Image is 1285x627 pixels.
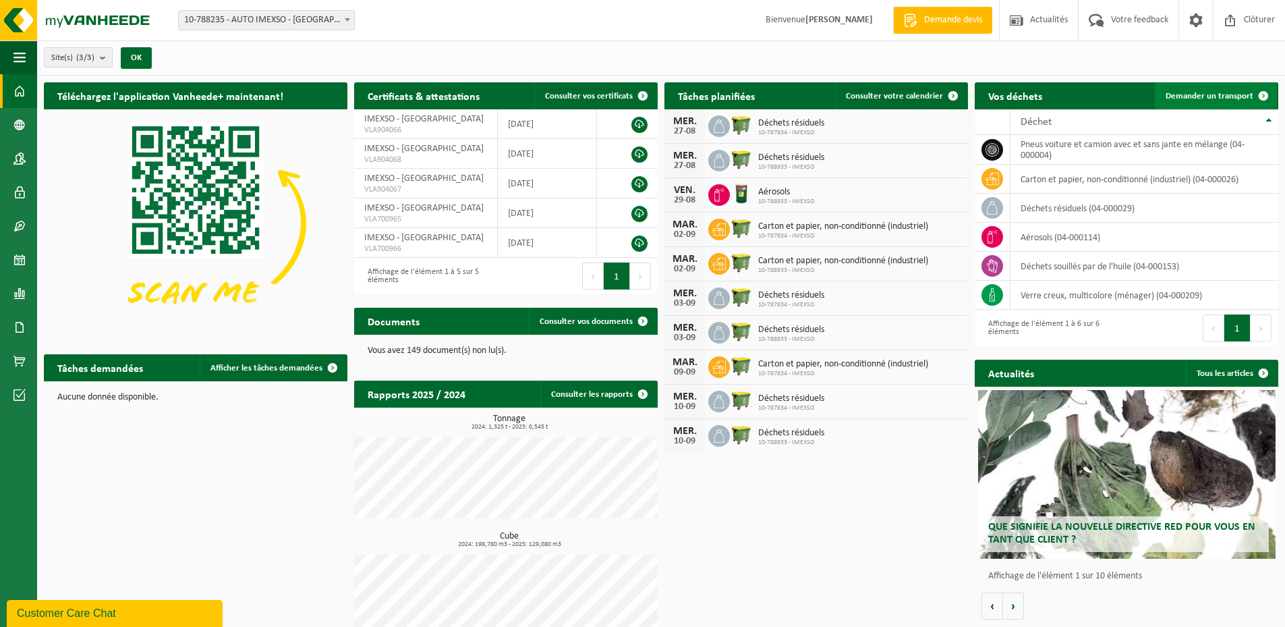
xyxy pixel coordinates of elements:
[498,109,597,139] td: [DATE]
[44,47,113,67] button: Site(s)(3/3)
[671,391,698,402] div: MER.
[893,7,992,34] a: Demande devis
[498,169,597,198] td: [DATE]
[730,182,753,205] img: PB-OT-0200-MET-00-03
[978,390,1276,559] a: Que signifie la nouvelle directive RED pour vous en tant que client ?
[1251,315,1272,342] button: Next
[730,389,753,412] img: WB-1100-HPE-GN-50
[354,381,479,407] h2: Rapports 2025 / 2024
[1003,593,1024,620] button: Volgende
[730,217,753,240] img: WB-1100-HPE-GN-50
[44,109,347,337] img: Download de VHEPlus App
[758,153,824,163] span: Déchets résiduels
[498,139,597,169] td: [DATE]
[671,161,698,171] div: 27-08
[582,263,604,290] button: Previous
[758,163,824,171] span: 10-788933 - IMEXSO
[664,82,768,109] h2: Tâches planifiées
[730,285,753,308] img: WB-1100-HPE-GN-50
[1010,135,1278,165] td: pneus voiture et camion avec et sans jante en mélange (04-000004)
[981,313,1120,343] div: Affichage de l'élément 1 à 6 sur 6 éléments
[758,232,928,240] span: 10-787834 - IMEXSO
[540,381,656,408] a: Consulter les rapports
[51,48,94,68] span: Site(s)
[988,522,1255,545] span: Que signifie la nouvelle directive RED pour vous en tant que client ?
[361,541,658,548] span: 2024: 198,780 m3 - 2025: 129,080 m3
[758,267,928,275] span: 10-788933 - IMEXSO
[671,127,698,136] div: 27-08
[178,10,355,30] span: 10-788235 - AUTO IMEXSO - WATERLOO
[758,221,928,232] span: Carton et papier, non-conditionné (industriel)
[1010,223,1278,252] td: aérosols (04-000114)
[758,129,824,137] span: 10-787834 - IMEXSO
[498,198,597,228] td: [DATE]
[730,320,753,343] img: WB-1100-HPE-GN-50
[368,346,644,356] p: Vous avez 149 document(s) non lu(s).
[758,301,824,309] span: 10-787834 - IMEXSO
[179,11,354,30] span: 10-788235 - AUTO IMEXSO - WATERLOO
[7,597,225,627] iframe: chat widget
[671,426,698,437] div: MER.
[758,198,815,206] span: 10-788933 - IMEXSO
[671,288,698,299] div: MER.
[671,219,698,230] div: MAR.
[671,265,698,274] div: 02-09
[1021,117,1052,128] span: Déchet
[671,116,698,127] div: MER.
[730,354,753,377] img: WB-1100-HPE-GN-50
[981,593,1003,620] button: Vorige
[671,333,698,343] div: 03-09
[364,203,484,213] span: IMEXSO - [GEOGRAPHIC_DATA]
[671,196,698,205] div: 29-08
[1010,194,1278,223] td: déchets résiduels (04-000029)
[1224,315,1251,342] button: 1
[671,254,698,265] div: MAR.
[540,317,633,326] span: Consulter vos documents
[361,414,658,431] h3: Tonnage
[545,92,633,101] span: Consulter vos certificats
[758,393,824,404] span: Déchets résiduels
[758,256,928,267] span: Carton et papier, non-conditionné (industriel)
[498,228,597,258] td: [DATE]
[364,173,484,184] span: IMEXSO - [GEOGRAPHIC_DATA]
[1166,92,1253,101] span: Demander un transport
[730,423,753,446] img: WB-1100-HPE-GN-50
[730,148,753,171] img: WB-1100-HPE-GN-50
[364,214,487,225] span: VLA700965
[671,299,698,308] div: 03-09
[210,364,322,373] span: Afficher les tâches demandées
[846,92,943,101] span: Consulter votre calendrier
[361,424,658,431] span: 2024: 1,325 t - 2025: 0,545 t
[529,308,656,335] a: Consulter vos documents
[354,82,493,109] h2: Certificats & attestations
[121,47,152,69] button: OK
[758,325,824,335] span: Déchets résiduels
[364,114,484,124] span: IMEXSO - [GEOGRAPHIC_DATA]
[1203,315,1224,342] button: Previous
[76,53,94,62] count: (3/3)
[758,290,824,301] span: Déchets résiduels
[975,82,1056,109] h2: Vos déchets
[975,360,1048,386] h2: Actualités
[730,251,753,274] img: WB-1100-HPE-GN-50
[364,125,487,136] span: VLA904066
[758,370,928,378] span: 10-787834 - IMEXSO
[361,532,658,548] h3: Cube
[758,404,824,412] span: 10-787834 - IMEXSO
[671,230,698,240] div: 02-09
[1186,360,1277,387] a: Tous les articles
[758,187,815,198] span: Aérosols
[361,261,499,291] div: Affichage de l'élément 1 à 5 sur 5 éléments
[758,359,928,370] span: Carton et papier, non-conditionné (industriel)
[364,144,484,154] span: IMEXSO - [GEOGRAPHIC_DATA]
[534,82,656,109] a: Consulter vos certificats
[364,155,487,165] span: VLA904068
[354,308,433,334] h2: Documents
[364,184,487,195] span: VLA904067
[44,82,297,109] h2: Téléchargez l'application Vanheede+ maintenant!
[671,357,698,368] div: MAR.
[988,572,1272,581] p: Affichage de l'élément 1 sur 10 éléments
[758,118,824,129] span: Déchets résiduels
[758,439,824,447] span: 10-788933 - IMEXSO
[1010,281,1278,310] td: verre creux, multicolore (ménager) (04-000209)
